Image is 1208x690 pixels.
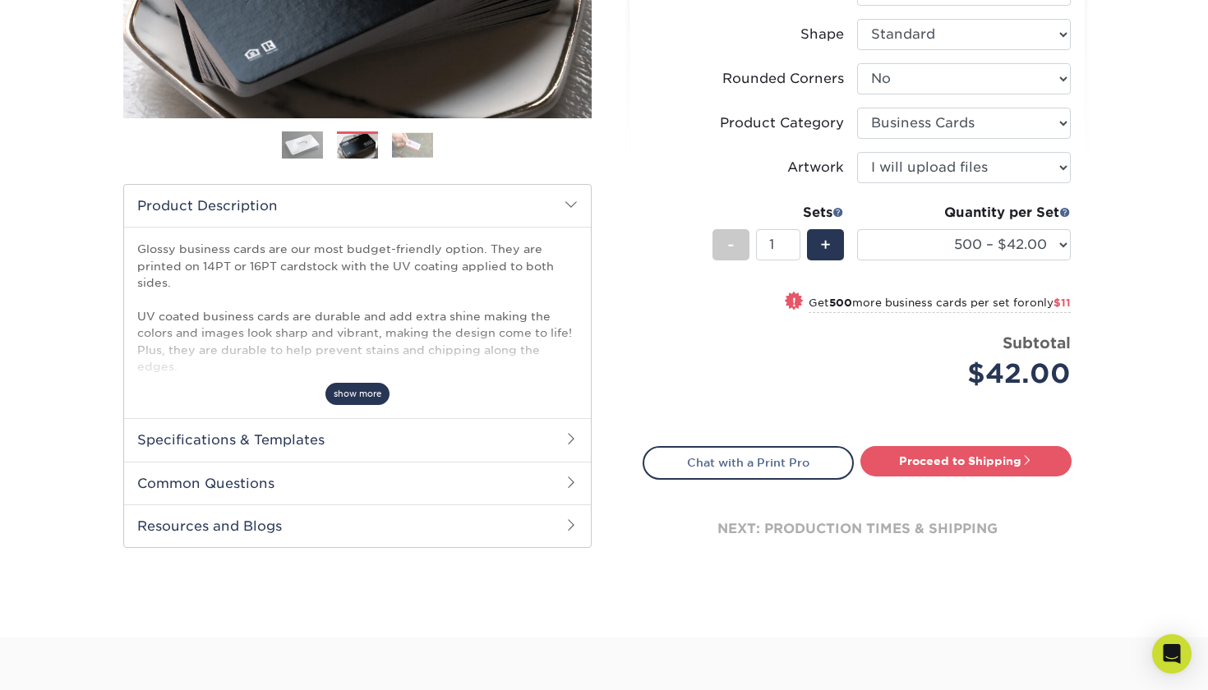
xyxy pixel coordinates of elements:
div: next: production times & shipping [643,480,1072,578]
span: only [1030,297,1071,309]
h2: Resources and Blogs [124,504,591,547]
small: Get more business cards per set for [809,297,1071,313]
div: Sets [712,203,844,223]
div: Rounded Corners [722,69,844,89]
div: Shape [800,25,844,44]
strong: Subtotal [1003,333,1071,352]
p: Glossy business cards are our most budget-friendly option. They are printed on 14PT or 16PT cards... [137,241,578,458]
h2: Product Description [124,185,591,227]
a: Chat with a Print Pro [643,446,854,479]
div: Open Intercom Messenger [1152,634,1192,674]
span: show more [325,383,390,405]
h2: Common Questions [124,462,591,504]
span: $11 [1054,297,1071,309]
span: + [820,232,831,257]
a: Proceed to Shipping [860,446,1072,476]
div: Quantity per Set [857,203,1071,223]
img: Business Cards 01 [282,125,323,166]
h2: Specifications & Templates [124,418,591,461]
img: Business Cards 02 [337,132,378,161]
div: $42.00 [869,354,1071,393]
img: Business Cards 03 [392,132,433,158]
div: Artwork [787,158,844,177]
span: ! [792,293,796,310]
span: - [727,232,735,257]
strong: 500 [829,297,852,309]
div: Product Category [720,113,844,133]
